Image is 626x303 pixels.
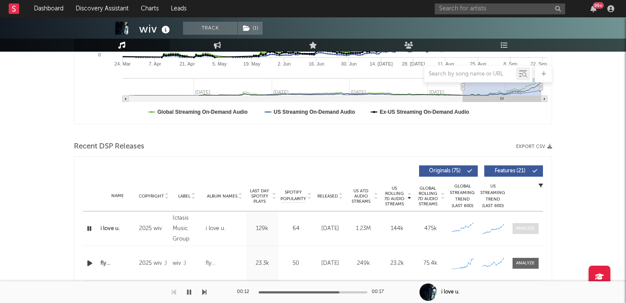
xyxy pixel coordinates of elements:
div: i love u. [206,224,226,234]
span: Spotify Popularity [280,189,306,202]
div: 2025 wiv :) [139,258,168,269]
div: 50 [281,259,311,268]
span: Label [178,194,190,199]
button: Features(21) [484,165,543,177]
button: Originals(75) [419,165,478,177]
span: Album Names [207,194,237,199]
span: Last Day Spotify Plays [248,188,271,204]
div: US Streaming Trend (Last 60D) [480,183,506,209]
div: wiv :) [173,258,201,269]
div: 23.3k [248,259,276,268]
div: 1.23M [349,224,378,233]
text: US Streaming On-Demand Audio [274,109,355,115]
input: Search for artists [435,3,565,14]
div: 144k [383,224,412,233]
span: ( 1 ) [237,22,263,35]
div: 00:17 [372,287,389,297]
div: 2025 wiv [139,224,168,234]
text: 16. Jun [309,61,324,66]
span: Features ( 21 ) [490,168,530,174]
span: Global Rolling 7D Audio Streams [416,186,440,207]
div: 23.2k [383,259,412,268]
button: 99+ [590,5,596,12]
div: Ictasis Music Group [173,213,201,244]
text: Ex-US Streaming On-Demand Audio [380,109,469,115]
span: Originals ( 75 ) [425,168,465,174]
div: 75.4k [416,259,445,268]
input: Search by song name or URL [424,71,516,78]
text: 5. May [213,61,227,66]
text: 14. [DATE] [370,61,393,66]
div: fly... [206,258,215,269]
text: 28. [DATE] [402,61,425,66]
div: [DATE] [316,224,345,233]
span: Recent DSP Releases [74,142,144,152]
text: 24. Mar [114,61,131,66]
button: Track [183,22,237,35]
text: 22. Sep [530,61,547,66]
div: i love u. [441,288,460,296]
span: US Rolling 7D Audio Streams [383,186,406,207]
text: 19. May [243,61,261,66]
div: Name [100,193,135,199]
text: 7. Apr [149,61,161,66]
span: US ATD Audio Streams [349,188,373,204]
text: 8. Sep [503,61,517,66]
text: 30. Jun [341,61,356,66]
text: 0 [98,52,101,57]
text: 11. Aug [438,61,454,66]
span: Copyright [139,194,164,199]
button: (1) [238,22,263,35]
div: 249k [349,259,378,268]
div: wiv [139,22,172,36]
div: 129k [248,224,276,233]
text: 2. Jun [278,61,291,66]
span: Released [317,194,338,199]
text: Global Streaming On-Demand Audio [157,109,248,115]
text: 25. Aug [470,61,486,66]
a: i love u. [100,224,135,233]
div: Global Streaming Trend (Last 60D) [450,183,476,209]
div: 99 + [593,2,604,9]
div: 00:12 [237,287,254,297]
a: fly... [100,259,135,268]
div: 475k [416,224,445,233]
button: Export CSV [516,144,552,149]
div: 64 [281,224,311,233]
text: 21. Apr [180,61,195,66]
div: [DATE] [316,259,345,268]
